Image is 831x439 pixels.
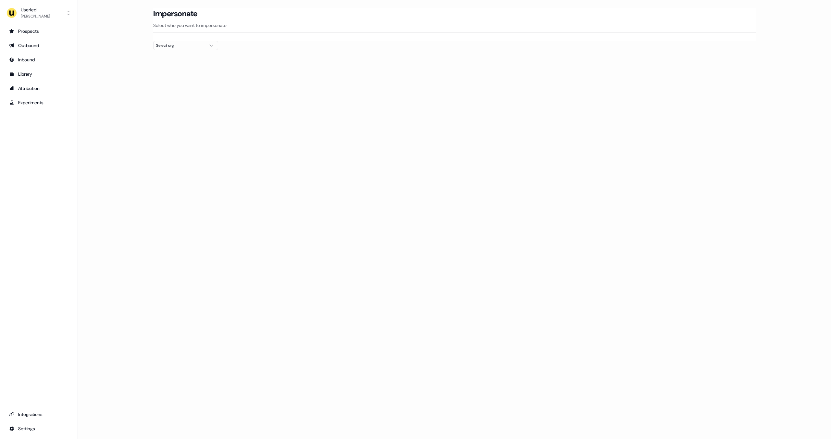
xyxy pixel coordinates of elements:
[156,42,205,49] div: Select org
[5,409,72,420] a: Go to integrations
[153,22,756,29] p: Select who you want to impersonate
[5,97,72,108] a: Go to experiments
[153,9,198,19] h3: Impersonate
[5,26,72,36] a: Go to prospects
[9,42,68,49] div: Outbound
[5,40,72,51] a: Go to outbound experience
[5,55,72,65] a: Go to Inbound
[9,411,68,418] div: Integrations
[9,71,68,77] div: Library
[21,13,50,19] div: [PERSON_NAME]
[9,56,68,63] div: Inbound
[5,69,72,79] a: Go to templates
[5,83,72,94] a: Go to attribution
[21,6,50,13] div: Userled
[9,425,68,432] div: Settings
[9,28,68,34] div: Prospects
[153,41,218,50] button: Select org
[9,85,68,92] div: Attribution
[9,99,68,106] div: Experiments
[5,5,72,21] button: Userled[PERSON_NAME]
[5,423,72,434] a: Go to integrations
